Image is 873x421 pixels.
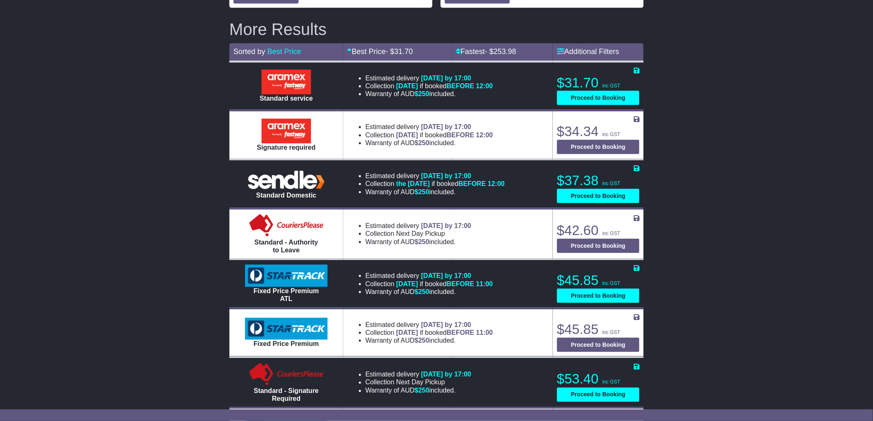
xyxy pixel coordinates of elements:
p: $34.34 [557,123,639,140]
span: $ [415,139,429,146]
li: Warranty of AUD included. [366,90,493,98]
span: 31.70 [394,47,413,56]
img: Couriers Please: Standard - Authority to Leave [248,214,326,238]
span: if booked [396,329,493,336]
img: Aramex: Signature required [262,119,311,143]
a: Best Price- $31.70 [347,47,413,56]
li: Collection [366,131,493,139]
span: BEFORE [447,329,474,336]
span: inc GST [602,181,620,186]
span: [DATE] by 17:00 [421,222,472,229]
span: 12:00 [488,180,505,187]
li: Warranty of AUD included. [366,336,493,344]
button: Proceed to Booking [557,289,639,303]
span: Signature required [257,144,316,151]
button: Proceed to Booking [557,91,639,105]
span: if booked [396,280,493,287]
li: Collection [366,82,493,90]
h2: More Results [229,20,644,38]
span: [DATE] by 17:00 [421,75,472,82]
span: 250 [418,188,429,195]
li: Estimated delivery [366,74,493,82]
span: [DATE] [396,82,418,89]
span: 250 [418,238,429,245]
span: inc GST [602,280,620,286]
li: Estimated delivery [366,272,493,280]
li: Estimated delivery [366,172,505,180]
span: $ [415,90,429,97]
span: - $ [386,47,413,56]
span: inc GST [602,230,620,236]
span: BEFORE [458,180,486,187]
p: $42.60 [557,222,639,239]
li: Collection [366,230,472,238]
p: $31.70 [557,75,639,91]
li: Estimated delivery [366,123,493,131]
span: inc GST [602,379,620,385]
span: 12:00 [476,82,493,89]
li: Collection [366,180,505,188]
li: Collection [366,280,493,288]
span: [DATE] [396,329,418,336]
img: Sendle: Standard Domestic [245,169,328,191]
span: [DATE] [396,280,418,287]
img: StarTrack: Fixed Price Premium [245,318,328,340]
li: Collection [366,329,493,336]
span: Standard Domestic [256,192,316,199]
span: $ [415,337,429,344]
button: Proceed to Booking [557,189,639,203]
li: Estimated delivery [366,321,493,329]
span: - $ [485,47,516,56]
li: Warranty of AUD included. [366,188,505,196]
span: 250 [418,337,429,344]
p: $45.85 [557,272,639,289]
span: Standard - Signature Required [254,388,319,402]
li: Estimated delivery [366,222,472,230]
p: $45.85 [557,321,639,338]
span: [DATE] by 17:00 [421,321,472,328]
span: 250 [418,139,429,146]
span: if booked [396,82,493,89]
span: 12:00 [476,132,493,139]
span: Fixed Price Premium [254,340,319,347]
button: Proceed to Booking [557,239,639,253]
span: [DATE] [396,132,418,139]
a: Best Price [267,47,301,56]
li: Warranty of AUD included. [366,288,493,296]
button: Proceed to Booking [557,338,639,352]
span: 250 [418,387,429,394]
span: BEFORE [447,132,474,139]
li: Warranty of AUD included. [366,238,472,246]
button: Proceed to Booking [557,388,639,402]
a: Fastest- $253.98 [456,47,516,56]
span: Standard service [260,95,313,102]
span: 11:00 [476,329,493,336]
img: StarTrack: Fixed Price Premium ATL [245,265,328,287]
p: $37.38 [557,172,639,189]
span: Next Day Pickup [396,379,445,386]
span: Fixed Price Premium ATL [254,287,319,302]
span: 250 [418,90,429,97]
span: 250 [418,288,429,295]
span: $ [415,288,429,295]
span: the [DATE] [396,180,429,187]
span: Next Day Pickup [396,230,445,237]
li: Collection [366,379,472,386]
span: inc GST [602,83,620,89]
span: inc GST [602,132,620,137]
span: $ [415,188,429,195]
span: Sorted by [234,47,265,56]
span: inc GST [602,329,620,335]
img: Couriers Please: Standard - Signature Required [248,362,326,387]
img: Aramex: Standard service [262,70,311,94]
span: BEFORE [447,82,474,89]
span: [DATE] by 17:00 [421,123,472,130]
li: Warranty of AUD included. [366,139,493,147]
p: $53.40 [557,371,639,388]
button: Proceed to Booking [557,140,639,154]
span: BEFORE [447,280,474,287]
span: [DATE] by 17:00 [421,172,472,179]
span: Standard - Authority to Leave [255,239,318,254]
span: 253.98 [493,47,516,56]
li: Estimated delivery [366,371,472,379]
